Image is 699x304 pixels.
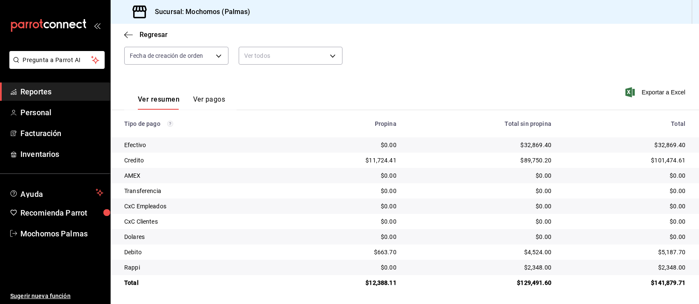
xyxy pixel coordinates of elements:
div: $0.00 [565,171,685,180]
div: $0.00 [296,217,397,226]
span: Ayuda [20,188,92,198]
span: Pregunta a Parrot AI [23,56,91,65]
div: AMEX [124,171,282,180]
span: Fecha de creación de orden [130,51,203,60]
div: Propina [296,120,397,127]
div: $0.00 [296,233,397,241]
button: Regresar [124,31,168,39]
span: Facturación [20,128,103,139]
span: Sugerir nueva función [10,292,103,301]
div: $32,869.40 [410,141,551,149]
div: $2,348.00 [565,263,685,272]
h3: Sucursal: Mochomos (Palmas) [148,7,251,17]
div: $89,750.20 [410,156,551,165]
button: Ver resumen [138,95,180,110]
div: $0.00 [410,171,551,180]
div: $0.00 [296,202,397,210]
div: $0.00 [565,187,685,195]
div: Debito [124,248,282,256]
div: $4,524.00 [410,248,551,256]
div: Total sin propina [410,120,551,127]
div: $0.00 [565,233,685,241]
div: $0.00 [296,187,397,195]
div: $5,187.70 [565,248,685,256]
span: Inventarios [20,148,103,160]
button: Exportar a Excel [627,87,685,97]
div: $129,491.60 [410,278,551,287]
div: Efectivo [124,141,282,149]
div: Ver todos [239,47,343,65]
div: $141,879.71 [565,278,685,287]
div: Total [565,120,685,127]
div: $12,388.11 [296,278,397,287]
div: $0.00 [565,202,685,210]
span: Reportes [20,86,103,97]
div: $101,474.61 [565,156,685,165]
div: navigation tabs [138,95,225,110]
div: Dolares [124,233,282,241]
div: Credito [124,156,282,165]
div: CxC Clientes [124,217,282,226]
div: Total [124,278,282,287]
div: CxC Empleados [124,202,282,210]
div: $0.00 [410,233,551,241]
a: Pregunta a Parrot AI [6,62,105,71]
div: $663.70 [296,248,397,256]
div: $32,869.40 [565,141,685,149]
div: $11,724.41 [296,156,397,165]
div: Transferencia [124,187,282,195]
div: $0.00 [296,263,397,272]
button: open_drawer_menu [94,22,100,29]
span: Regresar [140,31,168,39]
div: $0.00 [410,187,551,195]
button: Ver pagos [193,95,225,110]
svg: Los pagos realizados con Pay y otras terminales son montos brutos. [167,121,173,127]
span: Recomienda Parrot [20,207,103,219]
span: Mochomos Palmas [20,228,103,239]
div: Tipo de pago [124,120,282,127]
div: $0.00 [565,217,685,226]
span: Personal [20,107,103,118]
div: Rappi [124,263,282,272]
div: $2,348.00 [410,263,551,272]
div: $0.00 [296,171,397,180]
div: $0.00 [296,141,397,149]
div: $0.00 [410,202,551,210]
button: Pregunta a Parrot AI [9,51,105,69]
div: $0.00 [410,217,551,226]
